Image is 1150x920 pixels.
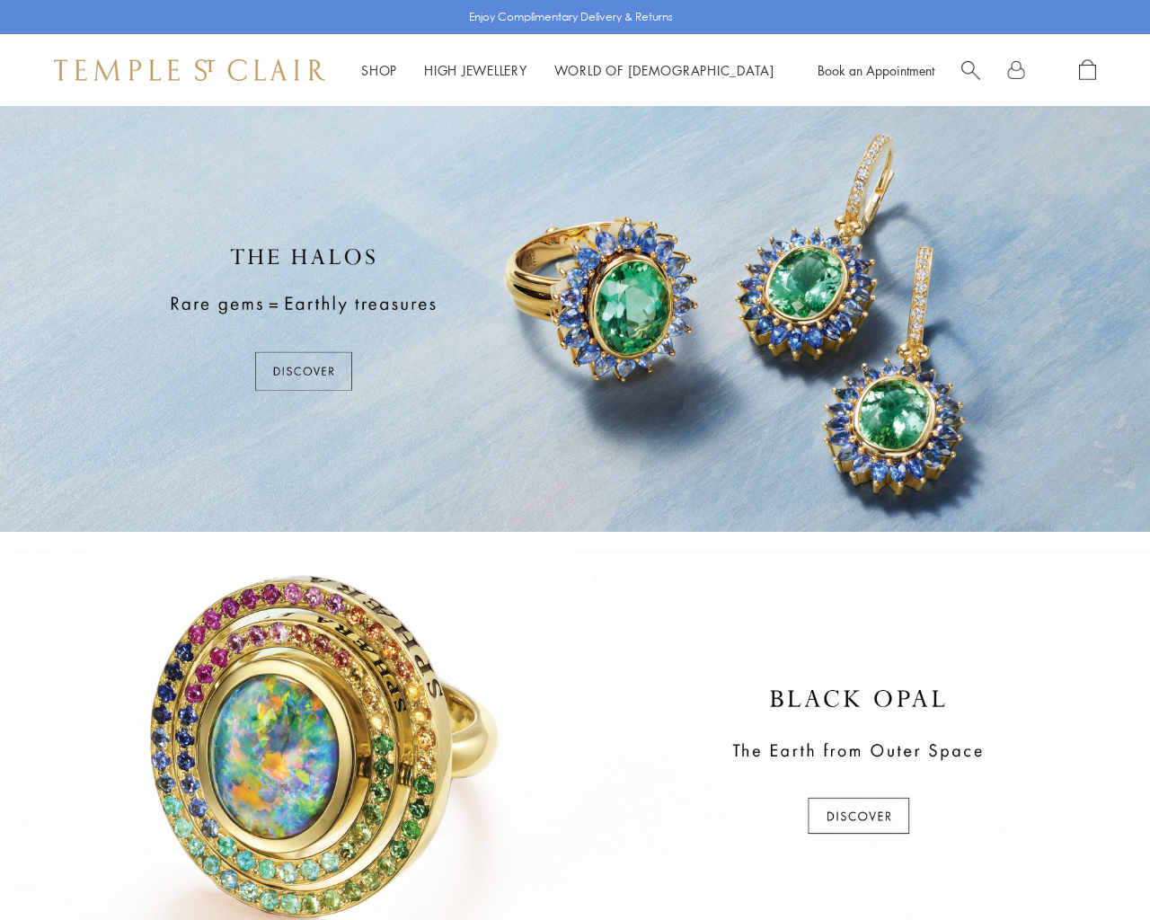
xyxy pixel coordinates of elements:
[469,8,673,26] p: Enjoy Complimentary Delivery & Returns
[554,61,774,79] a: World of [DEMOGRAPHIC_DATA]World of [DEMOGRAPHIC_DATA]
[54,59,325,81] img: Temple St. Clair
[361,59,774,82] nav: Main navigation
[961,59,980,82] a: Search
[361,61,397,79] a: ShopShop
[1079,59,1096,82] a: Open Shopping Bag
[818,61,934,79] a: Book an Appointment
[424,61,527,79] a: High JewelleryHigh Jewellery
